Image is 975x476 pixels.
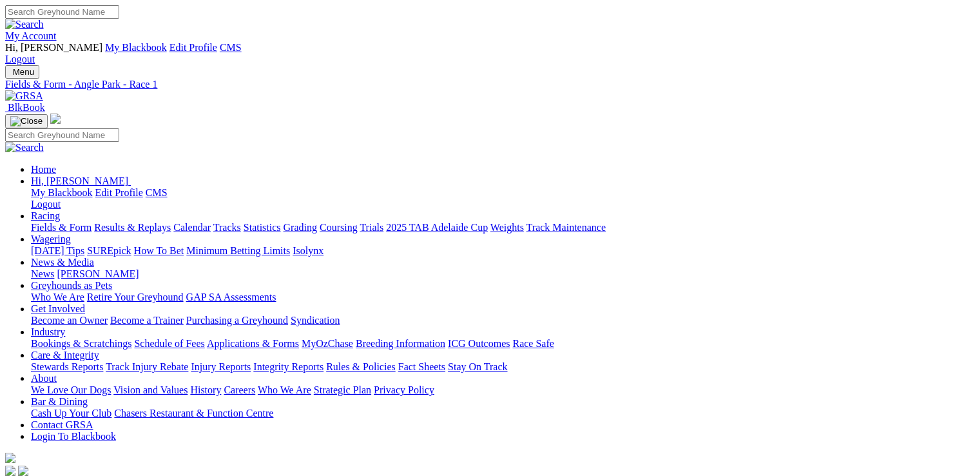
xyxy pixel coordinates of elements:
[5,19,44,30] img: Search
[31,257,94,268] a: News & Media
[31,361,103,372] a: Stewards Reports
[31,431,116,442] a: Login To Blackbook
[18,466,28,476] img: twitter.svg
[134,338,204,349] a: Schedule of Fees
[5,54,35,64] a: Logout
[31,373,57,384] a: About
[31,384,111,395] a: We Love Our Dogs
[291,315,340,326] a: Syndication
[31,326,65,337] a: Industry
[224,384,255,395] a: Careers
[114,408,273,419] a: Chasers Restaurant & Function Centre
[526,222,606,233] a: Track Maintenance
[448,338,510,349] a: ICG Outcomes
[31,361,970,373] div: Care & Integrity
[146,187,168,198] a: CMS
[31,175,128,186] span: Hi, [PERSON_NAME]
[190,384,221,395] a: History
[57,268,139,279] a: [PERSON_NAME]
[207,338,299,349] a: Applications & Forms
[293,245,323,256] a: Isolynx
[95,187,143,198] a: Edit Profile
[87,292,184,302] a: Retire Your Greyhound
[320,222,358,233] a: Coursing
[31,408,111,419] a: Cash Up Your Club
[106,361,188,372] a: Track Injury Rebate
[326,361,396,372] a: Rules & Policies
[244,222,281,233] a: Statistics
[5,114,48,128] button: Toggle navigation
[31,280,112,291] a: Greyhounds as Pets
[31,233,71,244] a: Wagering
[31,408,970,419] div: Bar & Dining
[31,164,56,175] a: Home
[8,102,45,113] span: BlkBook
[5,466,15,476] img: facebook.svg
[31,187,93,198] a: My Blackbook
[186,292,276,302] a: GAP SA Assessments
[50,114,61,124] img: logo-grsa-white.png
[10,116,43,126] img: Close
[5,42,970,65] div: My Account
[186,245,290,256] a: Minimum Betting Limits
[31,292,84,302] a: Who We Are
[253,361,323,372] a: Integrity Reports
[398,361,445,372] a: Fact Sheets
[31,245,970,257] div: Wagering
[87,245,131,256] a: SUREpick
[220,42,242,53] a: CMS
[31,268,970,280] div: News & Media
[213,222,241,233] a: Tracks
[31,303,85,314] a: Get Involved
[31,210,60,221] a: Racing
[31,338,131,349] a: Bookings & Scratchings
[448,361,507,372] a: Stay On Track
[31,315,108,326] a: Become an Owner
[314,384,371,395] a: Strategic Plan
[13,67,34,77] span: Menu
[284,222,317,233] a: Grading
[356,338,445,349] a: Breeding Information
[169,42,217,53] a: Edit Profile
[360,222,383,233] a: Trials
[512,338,554,349] a: Race Safe
[110,315,184,326] a: Become a Trainer
[258,384,311,395] a: Who We Are
[386,222,488,233] a: 2025 TAB Adelaide Cup
[31,268,54,279] a: News
[105,42,167,53] a: My Blackbook
[5,102,45,113] a: BlkBook
[302,338,353,349] a: MyOzChase
[31,315,970,326] div: Get Involved
[31,292,970,303] div: Greyhounds as Pets
[5,453,15,463] img: logo-grsa-white.png
[31,175,131,186] a: Hi, [PERSON_NAME]
[5,30,57,41] a: My Account
[5,65,39,79] button: Toggle navigation
[94,222,171,233] a: Results & Replays
[134,245,184,256] a: How To Bet
[31,222,92,233] a: Fields & Form
[490,222,524,233] a: Weights
[5,142,44,154] img: Search
[5,42,102,53] span: Hi, [PERSON_NAME]
[31,245,84,256] a: [DATE] Tips
[5,79,970,90] a: Fields & Form - Angle Park - Race 1
[31,199,61,210] a: Logout
[31,419,93,430] a: Contact GRSA
[5,90,43,102] img: GRSA
[31,222,970,233] div: Racing
[5,5,119,19] input: Search
[374,384,434,395] a: Privacy Policy
[5,128,119,142] input: Search
[113,384,188,395] a: Vision and Values
[31,384,970,396] div: About
[31,338,970,350] div: Industry
[31,396,88,407] a: Bar & Dining
[173,222,211,233] a: Calendar
[31,350,99,361] a: Care & Integrity
[186,315,288,326] a: Purchasing a Greyhound
[191,361,251,372] a: Injury Reports
[31,187,970,210] div: Hi, [PERSON_NAME]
